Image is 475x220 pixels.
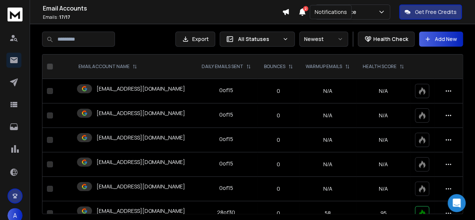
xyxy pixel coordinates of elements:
td: N/A [299,177,356,201]
td: N/A [299,152,356,177]
div: 0 of 15 [219,184,233,192]
p: N/A [361,87,406,95]
p: N/A [361,185,406,193]
h1: Email Accounts [43,4,282,13]
p: [EMAIL_ADDRESS][DOMAIN_NAME] [97,183,185,190]
span: 2 [303,6,308,11]
div: Open Intercom Messenger [448,194,466,212]
div: EMAIL ACCOUNT NAME [78,64,137,70]
div: 0 of 15 [219,86,233,94]
button: Add New [419,32,463,47]
button: Export [175,32,215,47]
p: DAILY EMAILS SENT [202,64,243,70]
p: N/A [361,161,406,168]
div: 28 of 30 [217,209,235,216]
img: logo [8,8,23,21]
td: N/A [299,79,356,103]
p: [EMAIL_ADDRESS][DOMAIN_NAME] [97,134,185,141]
p: 0 [262,185,294,193]
p: [EMAIL_ADDRESS][DOMAIN_NAME] [97,85,185,93]
p: 0 [262,161,294,168]
td: N/A [299,103,356,128]
p: 0 [262,209,294,217]
p: Health Check [373,35,408,43]
td: N/A [299,128,356,152]
p: WARMUP EMAILS [306,64,342,70]
p: Emails : [43,14,282,20]
button: Get Free Credits [399,5,462,20]
p: All Statuses [238,35,279,43]
div: 0 of 15 [219,111,233,118]
p: Get Free Credits [415,8,457,16]
p: [EMAIL_ADDRESS][DOMAIN_NAME] [97,109,185,117]
p: N/A [361,112,406,119]
p: 0 [262,87,294,95]
button: Newest [299,32,348,47]
div: Notifications [310,5,352,19]
p: BOUNCES [264,64,285,70]
p: HEALTH SCORE [363,64,397,70]
div: 0 of 15 [219,135,233,143]
p: [EMAIL_ADDRESS][DOMAIN_NAME] [97,158,185,166]
p: 0 [262,136,294,144]
div: 0 of 15 [219,160,233,167]
p: 0 [262,112,294,119]
p: [EMAIL_ADDRESS][DOMAIN_NAME] [97,207,185,215]
button: Health Check [358,32,415,47]
span: 17 / 17 [59,14,70,20]
p: N/A [361,136,406,144]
